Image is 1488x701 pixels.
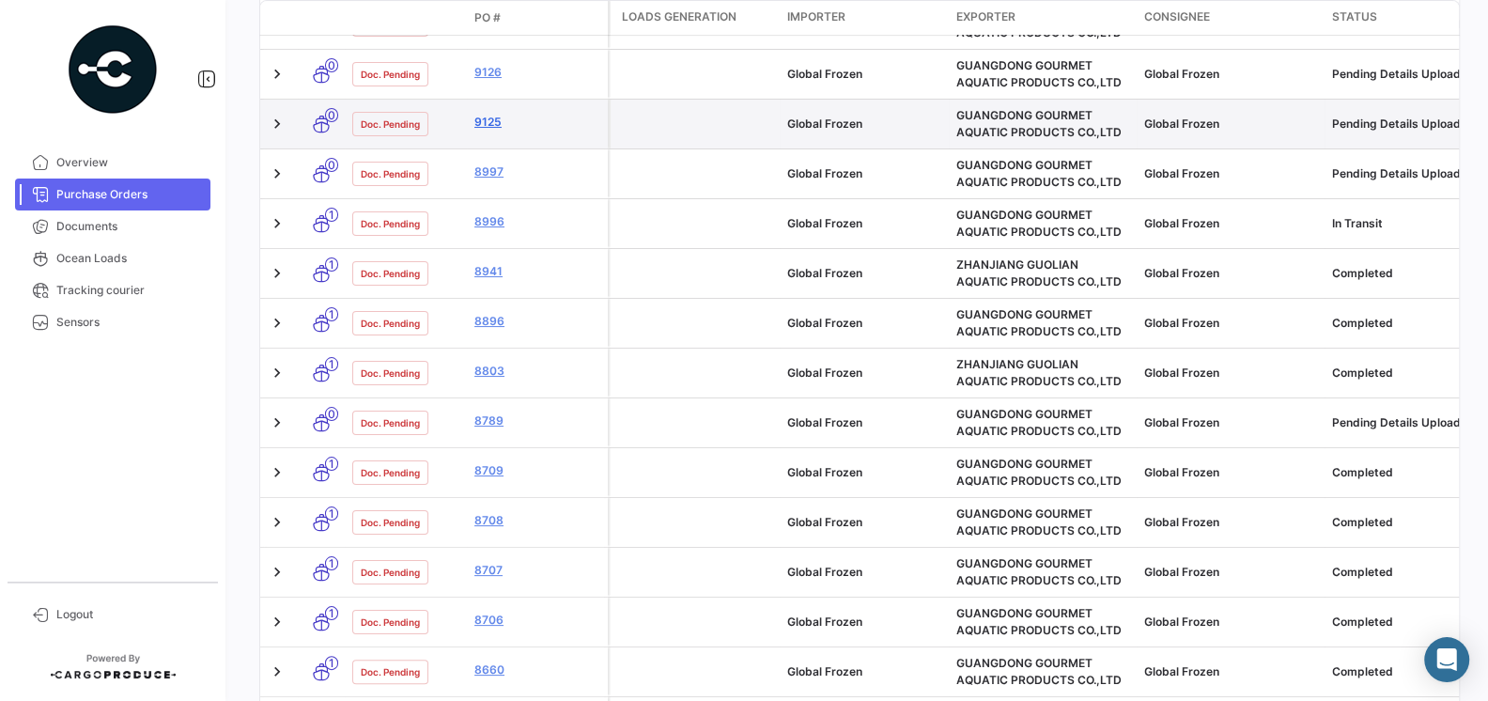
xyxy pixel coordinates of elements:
span: Doc. Pending [361,664,420,679]
span: Global Frozen [1144,465,1219,479]
datatable-header-cell: Loads generation [611,1,780,35]
a: Expand/Collapse Row [268,264,287,283]
span: Sensors [56,314,203,331]
a: Expand/Collapse Row [268,563,287,582]
span: Global Frozen [787,415,862,429]
a: Ocean Loads [15,242,210,274]
span: Global Frozen [787,465,862,479]
span: Purchase Orders [56,186,203,203]
span: GUANGDONG GOURMET AQUATIC PRODUCTS CO.,LTD [956,457,1122,488]
a: 8803 [474,363,600,380]
span: 1 [325,307,338,321]
img: powered-by.png [66,23,160,117]
span: Global Frozen [787,117,862,131]
span: GUANGDONG GOURMET AQUATIC PRODUCTS CO.,LTD [956,407,1122,438]
a: Expand/Collapse Row [268,463,287,482]
span: Global Frozen [787,664,862,678]
a: Expand/Collapse Row [268,513,287,532]
span: Global Frozen [1144,615,1219,629]
span: Ocean Loads [56,250,203,267]
datatable-header-cell: Doc. Status [345,10,467,25]
span: 1 [325,556,338,570]
a: Expand/Collapse Row [268,413,287,432]
span: Global Frozen [1144,415,1219,429]
datatable-header-cell: Consignee [1137,1,1325,35]
a: 9126 [474,64,600,81]
span: Global Frozen [1144,316,1219,330]
span: Doc. Pending [361,166,420,181]
a: Purchase Orders [15,179,210,210]
span: Global Frozen [1144,67,1219,81]
span: Global Frozen [787,565,862,579]
span: Global Frozen [787,316,862,330]
a: 8996 [474,213,600,230]
span: PO # [474,9,501,26]
span: Doc. Pending [361,465,420,480]
a: Expand/Collapse Row [268,613,287,631]
a: Overview [15,147,210,179]
datatable-header-cell: Importer [780,1,949,35]
datatable-header-cell: Exporter [949,1,1137,35]
span: Doc. Pending [361,216,420,231]
span: Global Frozen [1144,266,1219,280]
span: 0 [325,108,338,122]
span: Tracking courier [56,282,203,299]
a: Tracking courier [15,274,210,306]
span: 1 [325,606,338,620]
span: Overview [56,154,203,171]
span: ZHANJIANG GUOLIAN AQUATIC PRODUCTS CO.,LTD [956,357,1122,388]
span: Global Frozen [787,515,862,529]
span: Global Frozen [787,615,862,629]
a: Expand/Collapse Row [268,364,287,382]
span: Loads generation [622,8,736,25]
span: Global Frozen [1144,366,1219,380]
span: GUANGDONG GOURMET AQUATIC PRODUCTS CO.,LTD [956,656,1122,687]
span: Doc. Pending [361,366,420,381]
datatable-header-cell: PO # [467,2,608,34]
span: Importer [787,8,845,25]
span: Documents [56,218,203,235]
span: 1 [325,457,338,471]
a: Expand/Collapse Row [268,65,287,84]
span: 1 [325,506,338,521]
a: 8707 [474,562,600,579]
span: Doc. Pending [361,515,420,530]
span: Global Frozen [1144,515,1219,529]
datatable-header-cell: Transport mode [298,10,345,25]
span: GUANGDONG GOURMET AQUATIC PRODUCTS CO.,LTD [956,506,1122,537]
span: Global Frozen [1144,565,1219,579]
a: Expand/Collapse Row [268,115,287,133]
a: Sensors [15,306,210,338]
span: Global Frozen [1144,216,1219,230]
a: 8660 [474,662,600,678]
span: 1 [325,656,338,670]
span: Exporter [956,8,1015,25]
span: GUANGDONG GOURMET AQUATIC PRODUCTS CO.,LTD [956,108,1122,139]
a: 8941 [474,263,600,280]
div: Abrir Intercom Messenger [1424,637,1469,682]
span: Doc. Pending [361,565,420,580]
span: 0 [325,158,338,172]
span: Doc. Pending [361,117,420,132]
a: Documents [15,210,210,242]
span: Doc. Pending [361,316,420,331]
span: Doc. Pending [361,266,420,281]
span: 1 [325,208,338,222]
span: GUANGDONG GOURMET AQUATIC PRODUCTS CO.,LTD [956,606,1122,637]
span: GUANGDONG GOURMET AQUATIC PRODUCTS CO.,LTD [956,307,1122,338]
a: Expand/Collapse Row [268,662,287,681]
a: 8708 [474,512,600,529]
span: Doc. Pending [361,615,420,630]
a: Expand/Collapse Row [268,164,287,183]
span: Global Frozen [1144,166,1219,180]
span: Logout [56,606,203,623]
a: Expand/Collapse Row [268,214,287,233]
span: Doc. Pending [361,67,420,82]
span: Status [1332,8,1377,25]
span: Global Frozen [787,166,862,180]
a: 8789 [474,413,600,429]
a: 8709 [474,462,600,479]
span: Doc. Pending [361,415,420,430]
span: 0 [325,407,338,421]
span: GUANGDONG GOURMET AQUATIC PRODUCTS CO.,LTD [956,58,1122,89]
